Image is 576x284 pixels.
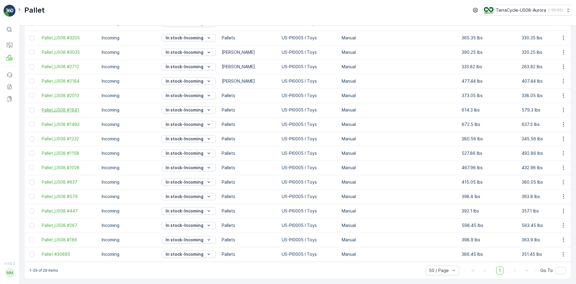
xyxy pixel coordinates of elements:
p: Incoming [102,150,156,156]
p: Pallets [222,136,276,142]
span: Pallet_US08 #1641 [42,107,96,113]
a: Pallet_US08 #637 [42,179,96,185]
p: In stock-Incoming [166,150,203,156]
p: Incoming [102,165,156,171]
p: Pallets [222,165,276,171]
p: [PERSON_NAME] [222,49,276,55]
p: Incoming [102,35,156,41]
p: US-PI0005 I Toys [282,194,336,200]
p: In stock-Incoming [166,222,203,228]
p: 398.9 lbs [462,237,516,243]
p: Incoming [102,194,156,200]
button: MM [4,267,16,279]
p: 390.25 lbs [462,49,516,55]
p: US-PI0005 I Toys [282,150,336,156]
p: 492.86 lbs [522,150,576,156]
p: In stock-Incoming [166,179,203,185]
p: Manual [342,107,396,113]
p: US-PI0005 I Toys [282,64,336,70]
p: In stock-Incoming [166,237,203,243]
p: 477.44 lbs [462,78,516,84]
p: Incoming [102,222,156,228]
p: In stock-Incoming [166,121,203,127]
p: 563.45 lbs [522,222,576,228]
span: Pallet_US08 #186 [42,237,96,243]
p: Pallets [222,35,276,41]
span: Pallet_US08 #267 [42,222,96,228]
a: Pallet_US08 #579 [42,194,96,200]
div: Toggle Row Selected [29,108,34,112]
div: Toggle Row Selected [29,209,34,213]
p: In stock-Incoming [166,136,203,142]
p: 637.5 lbs [522,121,576,127]
p: 363.8 lbs [522,194,576,200]
button: In stock-Incoming [162,63,216,70]
p: In stock-Incoming [166,93,203,99]
p: Incoming [102,64,156,70]
button: In stock-Incoming [162,135,216,142]
p: 415.05 lbs [462,179,516,185]
p: Pallets [222,179,276,185]
span: Pallet_US08 #3205 [42,35,96,41]
p: Pallets [222,251,276,257]
a: Pallet_US08 #1232 [42,136,96,142]
div: Toggle Row Selected [29,194,34,199]
p: 365.35 lbs [462,35,516,41]
p: 373.05 lbs [462,93,516,99]
p: 407.44 lbs [522,78,576,84]
p: Manual [342,165,396,171]
span: Pallet_US08 #2013 [42,93,96,99]
p: Manual [342,222,396,228]
p: In stock-Incoming [166,49,203,55]
p: Pallets [222,208,276,214]
span: 1 [496,267,503,274]
p: Incoming [102,93,156,99]
div: Toggle Row Selected [29,79,34,84]
p: US-PI0005 I Toys [282,165,336,171]
p: 338.05 lbs [522,93,576,99]
p: [PERSON_NAME] [222,78,276,84]
p: Incoming [102,78,156,84]
p: 672.5 lbs [462,121,516,127]
p: 598.45 lbs [462,222,516,228]
p: In stock-Incoming [166,78,203,84]
p: TerraCycle-US08-Aurora [496,7,546,13]
p: 351.45 lbs [522,251,576,257]
p: In stock-Incoming [166,165,203,171]
button: In stock-Incoming [162,106,216,114]
p: US-PI0005 I Toys [282,136,336,142]
div: Toggle Row Selected [29,151,34,156]
p: Manual [342,179,396,185]
p: In stock-Incoming [166,251,203,257]
div: Toggle Row Selected [29,252,34,257]
p: Incoming [102,49,156,55]
p: ( -05:00 ) [548,8,563,13]
p: Incoming [102,107,156,113]
a: Pallet_US08 #1028 [42,165,96,171]
a: Pallet_US08 #2712 [42,64,96,70]
div: MM [5,268,15,278]
p: 357.1 lbs [522,208,576,214]
p: 527.86 lbs [462,150,516,156]
p: Incoming [102,237,156,243]
div: Toggle Row Selected [29,122,34,127]
p: 386.45 lbs [462,251,516,257]
p: US-PI0005 I Toys [282,49,336,55]
img: logo [4,5,16,17]
button: In stock-Incoming [162,78,216,85]
div: Toggle Row Selected [29,180,34,185]
p: In stock-Incoming [166,107,203,113]
p: Incoming [102,179,156,185]
button: In stock-Incoming [162,207,216,215]
p: Pallet [24,5,45,15]
a: Pallet_US08 #1493 [42,121,96,127]
button: In stock-Incoming [162,193,216,200]
p: Incoming [102,136,156,142]
p: Manual [342,237,396,243]
div: Toggle Row Selected [29,35,34,40]
p: 579.3 lbs [522,107,576,113]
